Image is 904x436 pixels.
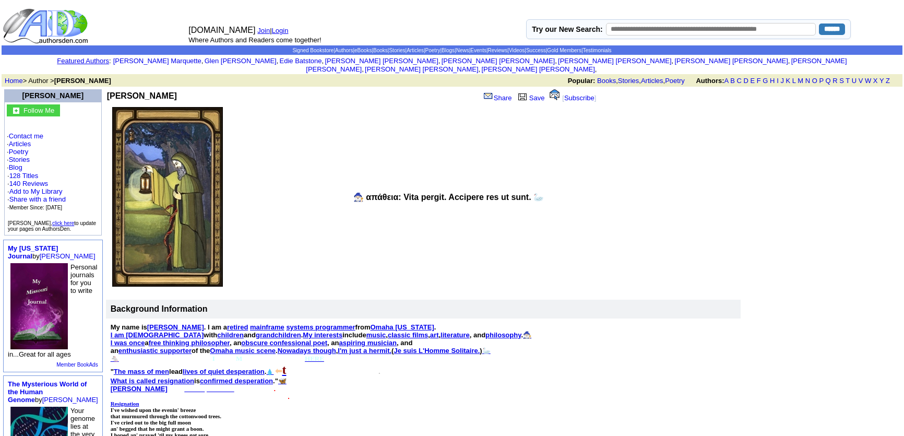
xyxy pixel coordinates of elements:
[641,77,663,85] a: Articles
[583,48,612,53] a: Testimonials
[256,331,301,339] a: grandchildren
[526,48,546,53] a: Success
[111,377,194,385] a: What is called resignation
[234,385,274,393] font: des papillons
[274,385,276,393] b: .
[389,48,405,53] a: Stories
[275,367,282,375] span: ⬅
[441,331,470,339] a: literature
[7,187,66,211] font: · · ·
[335,48,353,53] a: Authors
[873,77,878,85] a: X
[114,368,169,375] a: The mass of men
[188,26,255,34] font: [DOMAIN_NAME]
[40,252,96,260] a: [PERSON_NAME]
[210,347,276,355] a: Omaha music scene
[56,362,98,368] a: Member BookAds
[485,331,521,339] a: philosophy
[388,331,428,339] a: classic films
[786,77,791,85] a: K
[250,323,284,331] a: mainframe
[292,48,334,53] a: Signed Bookstore
[236,355,242,362] span: M
[9,205,63,210] font: Member Since: [DATE]
[812,77,817,85] a: O
[257,27,270,34] a: Join
[750,77,755,85] a: E
[286,323,355,331] a: systems programmer
[9,148,29,156] a: Poetry
[8,244,96,260] font: by
[353,193,544,202] b: 🧙🏻‍♂️ απάθεια: Vita pergit. Accipere res ut sunt. 🦢
[8,380,98,404] font: by
[9,140,31,148] a: Articles
[547,48,581,53] a: Gold Members
[509,48,525,53] a: Videos
[22,91,84,100] a: [PERSON_NAME]
[52,220,74,226] a: click here
[217,331,244,339] a: children
[597,77,616,85] a: Books
[112,107,223,287] img: 112038.jpg
[470,48,486,53] a: Events
[480,67,481,73] font: i
[879,77,884,85] a: Y
[481,65,594,73] a: [PERSON_NAME] [PERSON_NAME]
[532,25,602,33] label: Try our New Search:
[456,48,469,53] a: News
[113,57,847,73] font: , , , , , , , , , ,
[111,339,145,347] a: I was once
[111,407,196,413] b: I've wished upon the evenin' breeze
[696,77,724,85] b: Authors:
[886,77,890,85] a: Z
[365,65,478,73] a: [PERSON_NAME] [PERSON_NAME]
[305,355,324,362] a: HERE
[242,355,305,362] b: ESSAGES EVERYW
[184,385,205,393] a: Suivez
[207,355,212,362] span: H
[278,377,287,385] a: 🦋
[777,77,779,85] a: I
[111,355,119,362] a: 🐁
[852,77,857,85] a: U
[442,48,455,53] a: Blogs
[5,77,111,85] font: > Author >
[111,331,531,339] span: with and . include , , , , and .
[149,339,230,347] a: free thinking philosopher
[303,331,342,339] a: My interests
[805,77,810,85] a: N
[111,331,204,339] a: I am [DEMOGRAPHIC_DATA]
[819,77,823,85] a: P
[9,195,66,203] a: Share with a friend
[5,77,23,85] a: Home
[558,57,671,65] a: [PERSON_NAME] [PERSON_NAME]
[724,77,729,85] a: A
[270,27,292,34] font: |
[147,323,204,331] a: [PERSON_NAME]
[792,77,796,85] a: L
[280,57,322,65] a: Edie Batstone
[790,58,791,64] font: i
[286,368,378,375] span: his is what I've written about
[730,77,735,85] a: B
[859,77,863,85] a: V
[846,77,850,85] a: T
[288,393,290,400] span: .
[673,58,674,64] font: i
[523,331,531,339] a: 🧙🏻‍♂️
[111,368,287,375] span: " lead .
[484,92,493,100] img: share_page.gif
[568,77,596,85] b: Popular:
[736,77,741,85] a: C
[366,331,386,339] a: music
[618,77,639,85] a: Stories
[665,77,685,85] a: Poetry
[107,91,177,100] b: [PERSON_NAME]
[241,339,327,347] a: obscure confessional poet
[488,48,508,53] a: Reviews
[798,77,803,85] a: M
[324,58,325,64] font: i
